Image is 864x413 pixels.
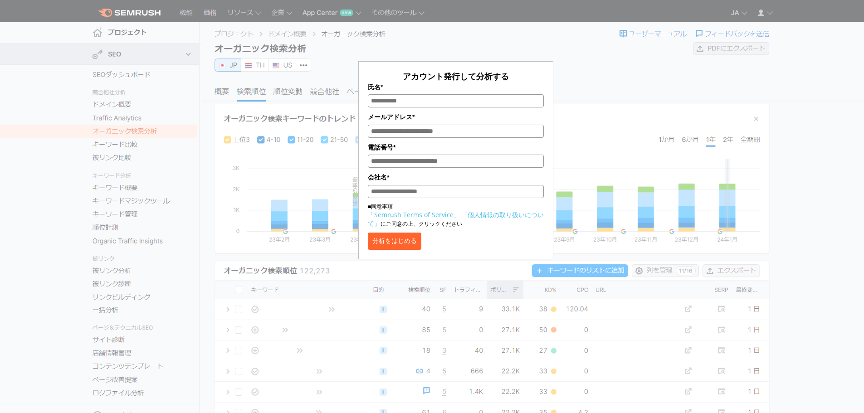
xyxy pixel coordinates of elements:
span: アカウント発行して分析する [403,71,509,82]
label: メールアドレス* [368,112,544,122]
a: 「個人情報の取り扱いについて」 [368,210,544,228]
a: 「Semrush Terms of Service」 [368,210,460,219]
p: ■同意事項 にご同意の上、クリックください [368,203,544,228]
label: 電話番号* [368,142,544,152]
button: 分析をはじめる [368,233,421,250]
